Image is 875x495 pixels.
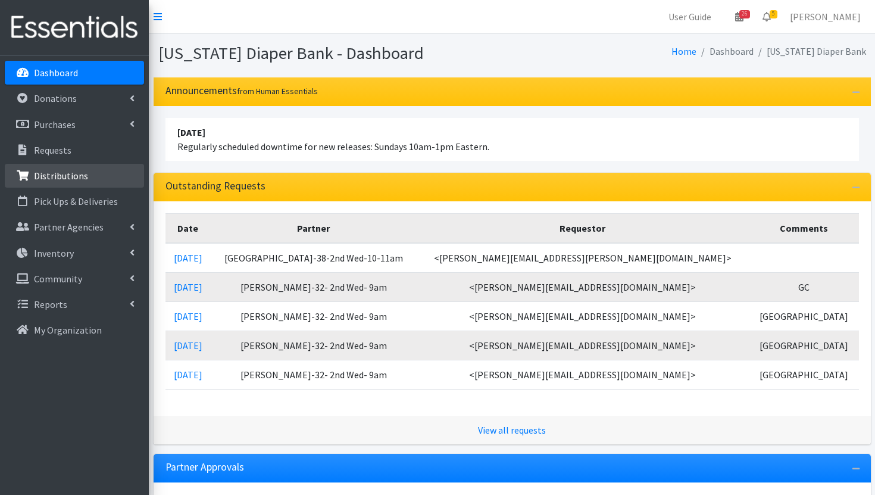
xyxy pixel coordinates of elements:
[174,281,202,293] a: [DATE]
[726,5,753,29] a: 26
[417,360,749,389] td: <[PERSON_NAME][EMAIL_ADDRESS][DOMAIN_NAME]>
[780,5,870,29] a: [PERSON_NAME]
[237,86,318,96] small: from Human Essentials
[174,369,202,381] a: [DATE]
[5,215,144,239] a: Partner Agencies
[34,324,102,336] p: My Organization
[739,10,750,18] span: 26
[165,180,265,192] h3: Outstanding Requests
[211,272,416,301] td: [PERSON_NAME]-32- 2nd Wed- 9am
[34,67,78,79] p: Dashboard
[749,213,858,243] th: Comments
[211,301,416,331] td: [PERSON_NAME]-32- 2nd Wed- 9am
[417,301,749,331] td: <[PERSON_NAME][EMAIL_ADDRESS][DOMAIN_NAME]>
[5,164,144,188] a: Distributions
[165,85,318,97] h3: Announcements
[5,189,144,213] a: Pick Ups & Deliveries
[478,424,546,436] a: View all requests
[5,318,144,342] a: My Organization
[749,272,858,301] td: GC
[165,213,211,243] th: Date
[417,272,749,301] td: <[PERSON_NAME][EMAIL_ADDRESS][DOMAIN_NAME]>
[158,43,508,64] h1: [US_STATE] Diaper Bank - Dashboard
[34,298,67,310] p: Reports
[749,301,858,331] td: [GEOGRAPHIC_DATA]
[754,43,866,60] li: [US_STATE] Diaper Bank
[177,126,205,138] strong: [DATE]
[34,195,118,207] p: Pick Ups & Deliveries
[34,119,76,130] p: Purchases
[34,92,77,104] p: Donations
[417,331,749,360] td: <[PERSON_NAME][EMAIL_ADDRESS][DOMAIN_NAME]>
[174,340,202,351] a: [DATE]
[34,273,82,285] p: Community
[417,243,749,273] td: <[PERSON_NAME][EMAIL_ADDRESS][PERSON_NAME][DOMAIN_NAME]>
[417,213,749,243] th: Requestor
[211,243,416,273] td: [GEOGRAPHIC_DATA]-38-2nd Wed-10-11am
[5,241,144,265] a: Inventory
[5,292,144,316] a: Reports
[211,213,416,243] th: Partner
[5,267,144,291] a: Community
[34,247,74,259] p: Inventory
[34,170,88,182] p: Distributions
[671,45,696,57] a: Home
[174,252,202,264] a: [DATE]
[659,5,721,29] a: User Guide
[696,43,754,60] li: Dashboard
[211,360,416,389] td: [PERSON_NAME]-32- 2nd Wed- 9am
[174,310,202,322] a: [DATE]
[165,118,859,161] li: Regularly scheduled downtime for new releases: Sundays 10am-1pm Eastern.
[34,144,71,156] p: Requests
[753,5,780,29] a: 5
[5,8,144,48] img: HumanEssentials
[34,221,104,233] p: Partner Agencies
[749,331,858,360] td: [GEOGRAPHIC_DATA]
[5,113,144,136] a: Purchases
[165,461,244,474] h3: Partner Approvals
[5,138,144,162] a: Requests
[749,360,858,389] td: [GEOGRAPHIC_DATA]
[5,61,144,85] a: Dashboard
[211,331,416,360] td: [PERSON_NAME]-32- 2nd Wed- 9am
[770,10,777,18] span: 5
[5,86,144,110] a: Donations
